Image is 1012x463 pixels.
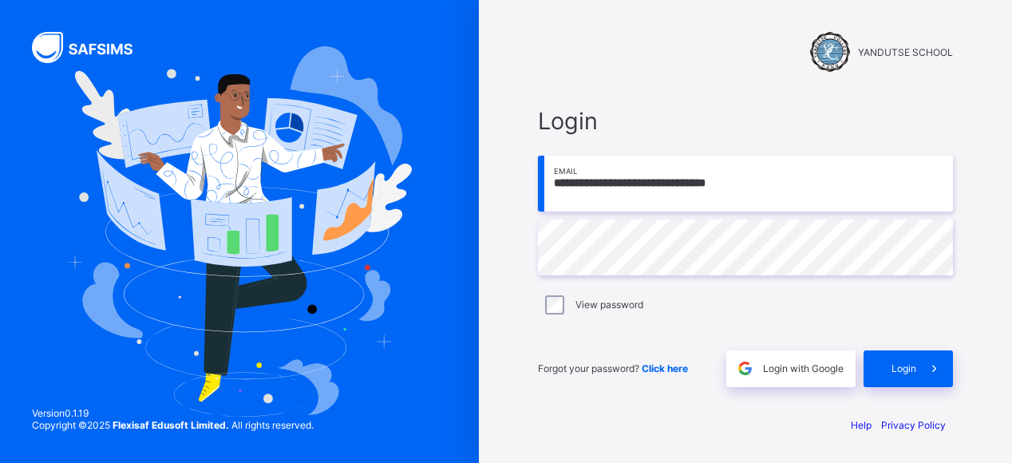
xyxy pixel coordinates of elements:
a: Privacy Policy [881,419,946,431]
span: Login with Google [763,362,844,374]
span: Version 0.1.19 [32,407,314,419]
span: Forgot your password? [538,362,688,374]
a: Click here [642,362,688,374]
span: Login [891,362,916,374]
span: Copyright © 2025 All rights reserved. [32,419,314,431]
label: View password [575,299,643,311]
img: google.396cfc9801f0270233282035f929180a.svg [736,359,754,378]
span: Login [538,107,953,135]
img: SAFSIMS Logo [32,32,152,63]
span: YANDUTSE SCHOOL [858,46,953,58]
a: Help [851,419,872,431]
strong: Flexisaf Edusoft Limited. [113,419,229,431]
img: Hero Image [67,46,411,417]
